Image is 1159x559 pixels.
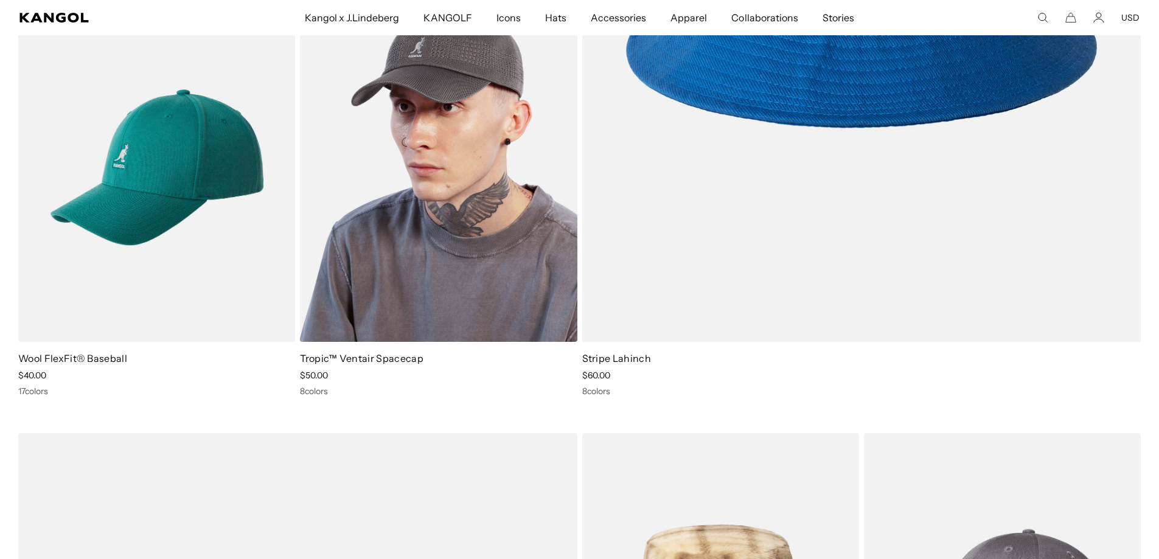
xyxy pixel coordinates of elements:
[1093,12,1104,23] a: Account
[1065,12,1076,23] button: Cart
[300,370,328,381] span: $50.00
[300,352,423,364] a: Tropic™ Ventair Spacecap
[18,386,295,397] div: 17 colors
[300,386,577,397] div: 8 colors
[582,386,1141,397] div: 8 colors
[582,370,610,381] span: $60.00
[18,370,46,381] span: $40.00
[19,13,201,23] a: Kangol
[582,352,651,364] a: Stripe Lahinch
[1037,12,1048,23] summary: Search here
[1121,12,1140,23] button: USD
[18,352,127,364] a: Wool FlexFit® Baseball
